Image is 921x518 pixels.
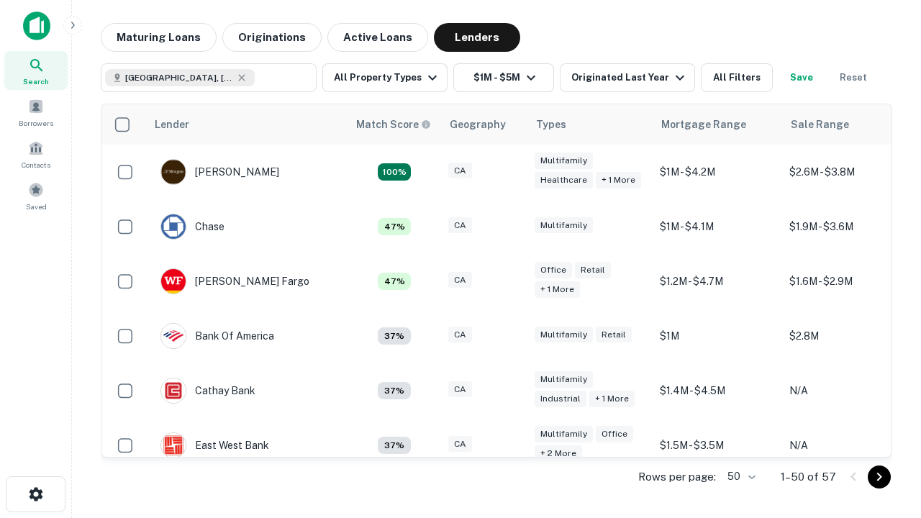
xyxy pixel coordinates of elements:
[23,12,50,40] img: capitalize-icon.png
[868,465,891,489] button: Go to next page
[146,104,348,145] th: Lender
[19,117,53,129] span: Borrowers
[661,116,746,133] div: Mortgage Range
[536,116,566,133] div: Types
[535,371,593,388] div: Multifamily
[160,432,269,458] div: East West Bank
[378,163,411,181] div: Matching Properties: 19, hasApolloMatch: undefined
[453,63,554,92] button: $1M - $5M
[378,218,411,235] div: Matching Properties: 5, hasApolloMatch: undefined
[535,153,593,169] div: Multifamily
[535,172,593,188] div: Healthcare
[448,272,472,288] div: CA
[4,135,68,173] a: Contacts
[322,63,448,92] button: All Property Types
[782,199,912,254] td: $1.9M - $3.6M
[653,254,782,309] td: $1.2M - $4.7M
[4,51,68,90] a: Search
[161,324,186,348] img: picture
[782,104,912,145] th: Sale Range
[830,63,876,92] button: Reset
[22,159,50,171] span: Contacts
[782,418,912,473] td: N/A
[378,327,411,345] div: Matching Properties: 4, hasApolloMatch: undefined
[653,104,782,145] th: Mortgage Range
[161,433,186,458] img: picture
[571,69,689,86] div: Originated Last Year
[4,176,68,215] a: Saved
[356,117,428,132] h6: Match Score
[782,309,912,363] td: $2.8M
[596,172,641,188] div: + 1 more
[560,63,695,92] button: Originated Last Year
[448,381,472,398] div: CA
[327,23,428,52] button: Active Loans
[535,445,582,462] div: + 2 more
[448,163,472,179] div: CA
[781,468,836,486] p: 1–50 of 57
[849,403,921,472] iframe: Chat Widget
[791,116,849,133] div: Sale Range
[160,159,279,185] div: [PERSON_NAME]
[779,63,825,92] button: Save your search to get updates of matches that match your search criteria.
[356,117,431,132] div: Capitalize uses an advanced AI algorithm to match your search with the best lender. The match sco...
[161,160,186,184] img: picture
[527,104,653,145] th: Types
[160,214,224,240] div: Chase
[535,281,580,298] div: + 1 more
[589,391,635,407] div: + 1 more
[596,426,633,442] div: Office
[782,145,912,199] td: $2.6M - $3.8M
[161,214,186,239] img: picture
[653,145,782,199] td: $1M - $4.2M
[160,323,274,349] div: Bank Of America
[434,23,520,52] button: Lenders
[4,93,68,132] a: Borrowers
[448,217,472,234] div: CA
[450,116,506,133] div: Geography
[782,254,912,309] td: $1.6M - $2.9M
[160,378,255,404] div: Cathay Bank
[160,268,309,294] div: [PERSON_NAME] Fargo
[653,363,782,418] td: $1.4M - $4.5M
[125,71,233,84] span: [GEOGRAPHIC_DATA], [GEOGRAPHIC_DATA], [GEOGRAPHIC_DATA]
[701,63,773,92] button: All Filters
[535,217,593,234] div: Multifamily
[441,104,527,145] th: Geography
[378,273,411,290] div: Matching Properties: 5, hasApolloMatch: undefined
[535,262,572,278] div: Office
[222,23,322,52] button: Originations
[596,327,632,343] div: Retail
[535,391,586,407] div: Industrial
[378,437,411,454] div: Matching Properties: 4, hasApolloMatch: undefined
[161,269,186,294] img: picture
[638,468,716,486] p: Rows per page:
[448,436,472,453] div: CA
[26,201,47,212] span: Saved
[722,466,758,487] div: 50
[653,309,782,363] td: $1M
[378,382,411,399] div: Matching Properties: 4, hasApolloMatch: undefined
[161,378,186,403] img: picture
[448,327,472,343] div: CA
[653,418,782,473] td: $1.5M - $3.5M
[348,104,441,145] th: Capitalize uses an advanced AI algorithm to match your search with the best lender. The match sco...
[23,76,49,87] span: Search
[101,23,217,52] button: Maturing Loans
[782,363,912,418] td: N/A
[575,262,611,278] div: Retail
[155,116,189,133] div: Lender
[653,199,782,254] td: $1M - $4.1M
[535,426,593,442] div: Multifamily
[535,327,593,343] div: Multifamily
